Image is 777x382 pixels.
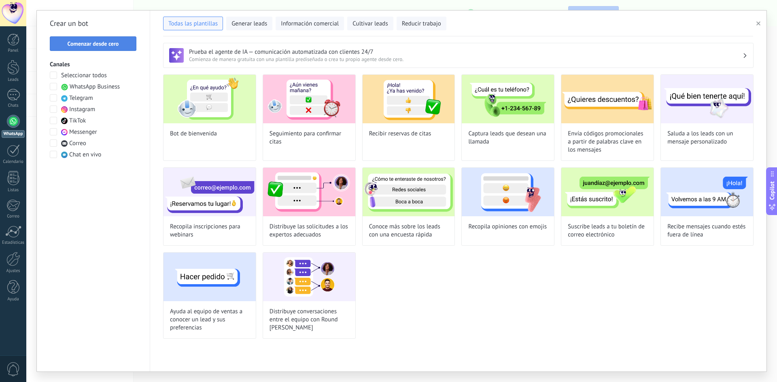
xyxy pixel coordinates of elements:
span: Saluda a los leads con un mensaje personalizado [667,130,747,146]
img: Conoce más sobre los leads con una encuesta rápida [363,168,455,216]
img: Distribuye conversaciones entre el equipo con Round Robin [263,253,355,301]
img: Bot de bienvenida [163,75,256,123]
button: Reducir trabajo [397,17,446,30]
span: Bot de bienvenida [170,130,217,138]
img: Envía códigos promocionales a partir de palabras clave en los mensajes [561,75,654,123]
span: Messenger [69,128,97,136]
span: Reducir trabajo [402,20,441,28]
div: Panel [2,48,25,53]
span: Conoce más sobre los leads con una encuesta rápida [369,223,448,239]
button: Cultivar leads [347,17,393,30]
h2: Crear un bot [50,17,137,30]
span: Distribuye conversaciones entre el equipo con Round [PERSON_NAME] [270,308,349,332]
span: Todas las plantillas [168,20,218,28]
img: Recopila opiniones con emojis [462,168,554,216]
span: Envía códigos promocionales a partir de palabras clave en los mensajes [568,130,647,154]
span: Comienza de manera gratuita con una plantilla prediseñada o crea tu propio agente desde cero. [189,56,743,63]
span: Chat en vivo [69,151,101,159]
span: Cultivar leads [352,20,388,28]
span: Captura leads que desean una llamada [468,130,548,146]
button: Información comercial [276,17,344,30]
span: WhatsApp Business [70,83,120,91]
span: Seguimiento para confirmar citas [270,130,349,146]
span: Copilot [768,181,776,200]
img: Captura leads que desean una llamada [462,75,554,123]
img: Distribuye las solicitudes a los expertos adecuados [263,168,355,216]
span: Recibir reservas de citas [369,130,431,138]
img: Seguimiento para confirmar citas [263,75,355,123]
h3: Prueba el agente de IA — comunicación automatizada con clientes 24/7 [189,48,743,56]
button: Todas las plantillas [163,17,223,30]
button: Generar leads [226,17,272,30]
span: Recopila opiniones con emojis [468,223,547,231]
img: Recopila inscripciones para webinars [163,168,256,216]
span: Seleccionar todos [61,72,107,80]
div: Estadísticas [2,240,25,245]
div: Correo [2,214,25,219]
div: Ayuda [2,297,25,302]
div: Chats [2,103,25,108]
span: Instagram [69,106,95,114]
div: Listas [2,188,25,193]
img: Ayuda al equipo de ventas a conocer un lead y sus preferencias [163,253,256,301]
button: Comenzar desde cero [50,36,136,51]
span: Comenzar desde cero [68,41,119,46]
span: Telegram [69,94,93,102]
span: Recibe mensajes cuando estés fuera de línea [667,223,747,239]
div: WhatsApp [2,130,25,138]
img: Recibir reservas de citas [363,75,455,123]
img: Suscribe leads a tu boletín de correo electrónico [561,168,654,216]
span: Distribuye las solicitudes a los expertos adecuados [270,223,349,239]
div: Calendario [2,159,25,165]
img: Saluda a los leads con un mensaje personalizado [661,75,753,123]
div: Leads [2,77,25,82]
span: Ayuda al equipo de ventas a conocer un lead y sus preferencias [170,308,249,332]
img: Recibe mensajes cuando estés fuera de línea [661,168,753,216]
span: Recopila inscripciones para webinars [170,223,249,239]
span: Información comercial [281,20,339,28]
span: TikTok [69,117,86,125]
span: Correo [69,139,86,148]
span: Suscribe leads a tu boletín de correo electrónico [568,223,647,239]
h3: Canales [50,61,137,68]
div: Ajustes [2,268,25,274]
span: Generar leads [231,20,267,28]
